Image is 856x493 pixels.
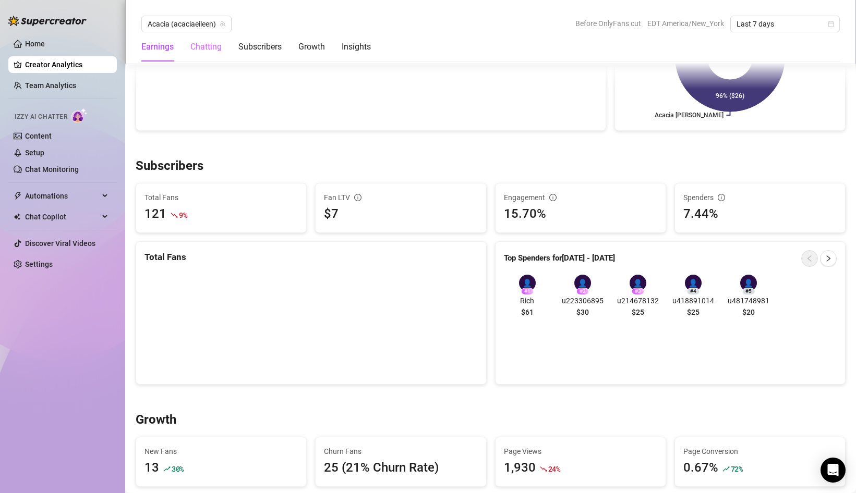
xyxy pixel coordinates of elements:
span: thunderbolt [14,192,22,200]
span: 72 % [731,464,743,474]
div: 👤 [630,275,646,291]
a: Chat Monitoring [25,165,79,174]
a: Home [25,40,45,48]
span: Churn Fans [324,446,477,457]
div: 👤 [574,275,591,291]
span: calendar [828,21,834,27]
h3: Subscribers [136,158,203,175]
span: info-circle [549,194,557,201]
div: # 1 [521,288,534,295]
span: team [220,21,226,27]
a: Settings [25,260,53,268]
span: rise [163,465,171,473]
div: 15.70% [504,204,657,224]
img: AI Chatter [71,108,88,123]
span: Chat Copilot [25,208,99,225]
h3: Growth [136,412,176,428]
div: Chatting [190,41,222,53]
div: 👤 [740,275,757,291]
div: # 5 [742,288,755,295]
div: $7 [324,204,477,224]
span: New Fans [144,446,298,457]
div: Engagement [504,192,657,203]
span: $20 [742,306,755,318]
div: # 3 [632,288,644,295]
div: Earnings [141,41,174,53]
div: Open Intercom Messenger [821,458,846,483]
span: EDT America/New_York [647,16,724,31]
div: 7.44% [683,204,837,224]
span: u418891014 [670,295,717,306]
span: info-circle [718,194,725,201]
span: Acacia (acaciaeileen) [148,16,225,32]
div: Fan LTV [324,192,477,203]
div: Growth [298,41,325,53]
span: Page Conversion [683,446,837,457]
div: 👤 [685,275,702,291]
a: Setup [25,149,44,157]
article: Top Spenders for [DATE] - [DATE] [504,252,615,265]
span: 30 % [172,464,184,474]
span: info-circle [354,194,361,201]
div: 1,930 [504,458,536,478]
span: u214678132 [614,295,661,306]
div: 0.67% [683,458,718,478]
a: Creator Analytics [25,56,108,73]
text: Acacia [PERSON_NAME] [655,112,724,119]
span: Last 7 days [737,16,834,32]
div: 25 (21% Churn Rate) [324,458,477,478]
div: # 4 [687,288,700,295]
div: Insights [342,41,371,53]
span: $25 [687,306,700,318]
a: Team Analytics [25,81,76,90]
span: Rich [504,295,551,306]
span: 24 % [548,464,560,474]
a: Discover Viral Videos [25,239,95,248]
span: u223306895 [559,295,606,306]
span: Page Views [504,446,657,457]
div: 13 [144,458,159,478]
span: fall [171,212,178,219]
span: $25 [632,306,644,318]
div: Subscribers [238,41,282,53]
div: # 2 [576,288,589,295]
span: u481748981 [725,295,772,306]
span: $30 [576,306,589,318]
div: 121 [144,204,166,224]
span: fall [540,465,547,473]
span: 9 % [179,210,187,220]
span: Automations [25,188,99,204]
img: Chat Copilot [14,213,20,220]
span: Total Fans [144,192,298,203]
span: $61 [521,306,534,318]
span: right [825,255,832,262]
div: Total Fans [144,250,478,264]
div: Spenders [683,192,837,203]
span: Izzy AI Chatter [15,112,67,122]
img: logo-BBDzfeDw.svg [8,16,87,26]
span: rise [722,465,730,473]
a: Content [25,132,52,140]
div: 👤 [519,275,536,291]
span: Before OnlyFans cut [575,16,641,31]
